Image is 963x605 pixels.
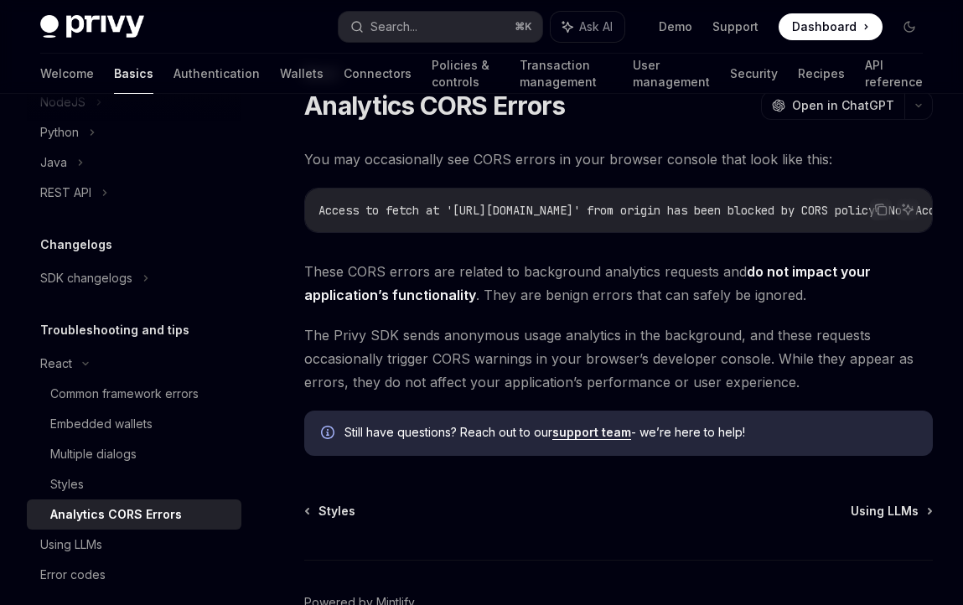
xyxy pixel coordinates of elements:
button: Ask AI [897,199,919,220]
div: Search... [370,17,417,37]
a: Wallets [280,54,324,94]
div: Python [40,122,79,142]
div: Embedded wallets [50,414,153,434]
div: Error codes [40,565,106,585]
h5: Changelogs [40,235,112,255]
a: Demo [659,18,692,35]
span: You may occasionally see CORS errors in your browser console that look like this: [304,147,933,171]
div: Using LLMs [40,535,102,555]
a: support team [552,425,631,440]
button: Copy the contents from the code block [870,199,892,220]
div: Java [40,153,67,173]
a: User management [633,54,710,94]
a: Analytics CORS Errors [27,499,241,530]
a: Connectors [344,54,412,94]
span: Still have questions? Reach out to our - we’re here to help! [344,424,916,441]
a: API reference [865,54,923,94]
span: Ask AI [579,18,613,35]
a: Error codes [27,560,241,590]
a: Policies & controls [432,54,500,94]
a: Recipes [798,54,845,94]
div: SDK changelogs [40,268,132,288]
h5: Troubleshooting and tips [40,320,189,340]
a: Security [730,54,778,94]
span: ⌘ K [515,20,532,34]
a: Embedded wallets [27,409,241,439]
div: Multiple dialogs [50,444,137,464]
span: The Privy SDK sends anonymous usage analytics in the background, and these requests occasionally ... [304,323,933,394]
a: Common framework errors [27,379,241,409]
button: Open in ChatGPT [761,91,904,120]
span: Dashboard [792,18,857,35]
a: Styles [306,503,355,520]
button: Ask AI [551,12,624,42]
a: Welcome [40,54,94,94]
div: Common framework errors [50,384,199,404]
a: Styles [27,469,241,499]
span: Styles [318,503,355,520]
div: Analytics CORS Errors [50,504,182,525]
h1: Analytics CORS Errors [304,90,565,121]
button: Search...⌘K [339,12,541,42]
div: React [40,354,72,374]
button: Toggle dark mode [896,13,923,40]
span: Using LLMs [851,503,919,520]
a: Transaction management [520,54,613,94]
svg: Info [321,426,338,442]
a: Authentication [173,54,260,94]
div: Styles [50,474,84,494]
a: Support [712,18,758,35]
span: These CORS errors are related to background analytics requests and . They are benign errors that ... [304,260,933,307]
a: Using LLMs [851,503,931,520]
a: Using LLMs [27,530,241,560]
div: REST API [40,183,91,203]
a: Basics [114,54,153,94]
span: Open in ChatGPT [792,97,894,114]
a: Multiple dialogs [27,439,241,469]
a: Dashboard [779,13,883,40]
img: dark logo [40,15,144,39]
